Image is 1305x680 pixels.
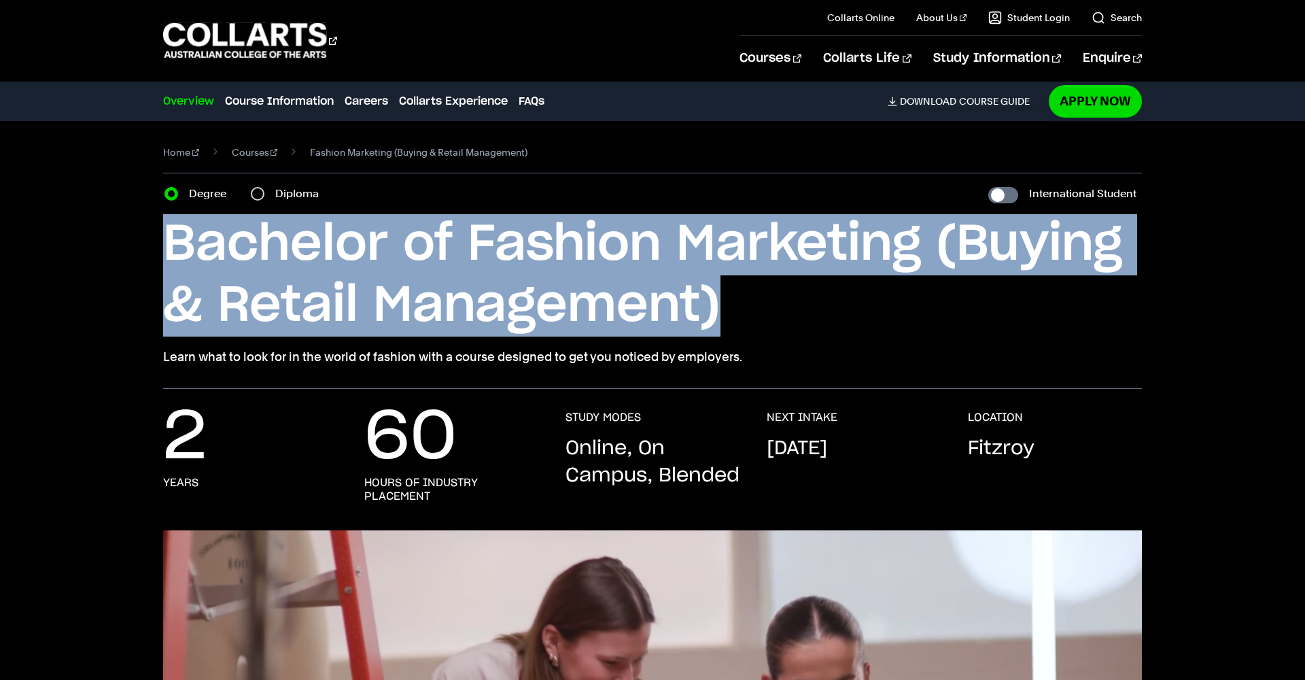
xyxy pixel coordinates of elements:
a: About Us [916,11,967,24]
a: Enquire [1083,36,1142,81]
a: Collarts Experience [399,93,508,109]
a: Careers [345,93,388,109]
span: Download [900,95,956,107]
div: Go to homepage [163,21,337,60]
a: Apply Now [1049,85,1142,117]
h3: STUDY MODES [565,411,641,424]
p: 60 [364,411,457,465]
a: Overview [163,93,214,109]
a: Search [1092,11,1142,24]
a: DownloadCourse Guide [888,95,1041,107]
h1: Bachelor of Fashion Marketing (Buying & Retail Management) [163,214,1142,337]
p: Fitzroy [968,435,1034,462]
h3: years [163,476,198,490]
a: Collarts Life [823,36,911,81]
p: Learn what to look for in the world of fashion with a course designed to get you noticed by emplo... [163,347,1142,367]
a: FAQs [519,93,544,109]
a: Courses [739,36,801,81]
h3: Hours of industry placement [364,476,538,503]
a: Home [163,143,199,162]
label: International Student [1029,184,1136,203]
p: 2 [163,411,207,465]
p: Online, On Campus, Blended [565,435,739,490]
a: Study Information [933,36,1061,81]
a: Collarts Online [827,11,894,24]
h3: LOCATION [968,411,1023,424]
a: Course Information [225,93,334,109]
label: Diploma [275,184,327,203]
a: Student Login [988,11,1070,24]
label: Degree [189,184,234,203]
p: [DATE] [767,435,827,462]
a: Courses [232,143,278,162]
span: Fashion Marketing (Buying & Retail Management) [310,143,527,162]
h3: NEXT INTAKE [767,411,837,424]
